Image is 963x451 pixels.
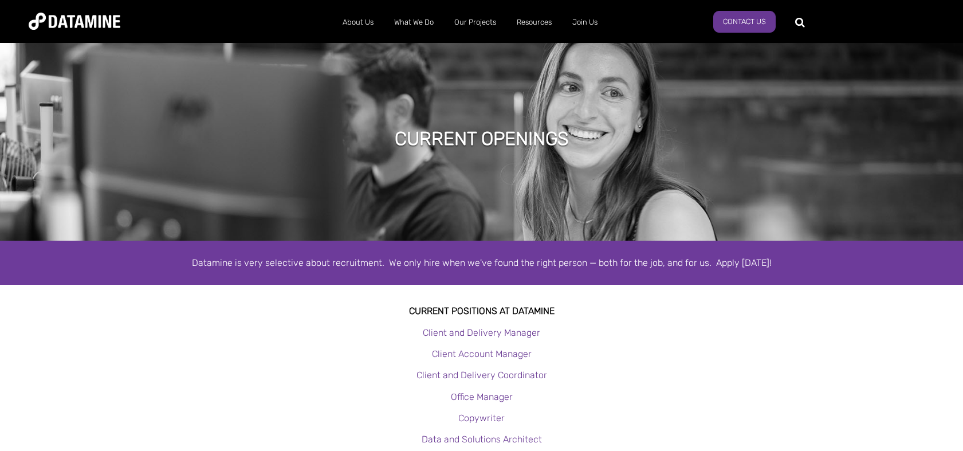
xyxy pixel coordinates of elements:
[432,348,532,359] a: Client Account Manager
[506,7,562,37] a: Resources
[395,126,569,151] h1: Current Openings
[562,7,608,37] a: Join Us
[423,327,540,338] a: Client and Delivery Manager
[384,7,444,37] a: What We Do
[458,413,505,423] a: Copywriter
[713,11,776,33] a: Contact Us
[422,434,542,445] a: Data and Solutions Architect
[451,391,513,402] a: Office Manager
[444,7,506,37] a: Our Projects
[29,13,120,30] img: Datamine
[409,305,555,316] strong: Current Positions at datamine
[155,255,808,270] div: Datamine is very selective about recruitment. We only hire when we've found the right person — bo...
[416,370,547,381] a: Client and Delivery Coordinator
[332,7,384,37] a: About Us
